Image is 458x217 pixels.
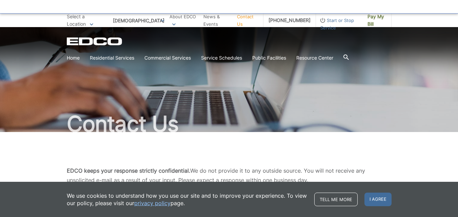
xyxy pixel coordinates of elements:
[362,14,392,27] a: Pay My Bill
[367,13,386,28] span: Pay My Bill
[144,54,191,62] a: Commercial Services
[314,193,358,206] a: Tell me more
[90,54,134,62] a: Residential Services
[201,54,242,62] a: Service Schedules
[67,166,392,185] p: We do not provide it to any outside source. You will not receive any unsolicited e-mail as a resu...
[67,167,190,174] b: EDCO keeps your response strictly confidential.
[67,54,80,62] a: Home
[67,113,392,135] h1: Contact Us
[170,13,198,28] a: About EDCO
[67,14,86,27] span: Select a Location
[134,199,171,207] a: privacy policy
[67,37,123,45] a: EDCD logo. Return to the homepage.
[237,13,258,28] a: Contact Us
[364,193,392,206] span: I agree
[252,54,286,62] a: Public Facilities
[108,15,170,26] span: [DEMOGRAPHIC_DATA]
[67,192,307,207] p: We use cookies to understand how you use our site and to improve your experience. To view our pol...
[263,14,316,27] a: [PHONE_NUMBER]
[203,13,232,28] a: News & Events
[296,54,333,62] a: Resource Center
